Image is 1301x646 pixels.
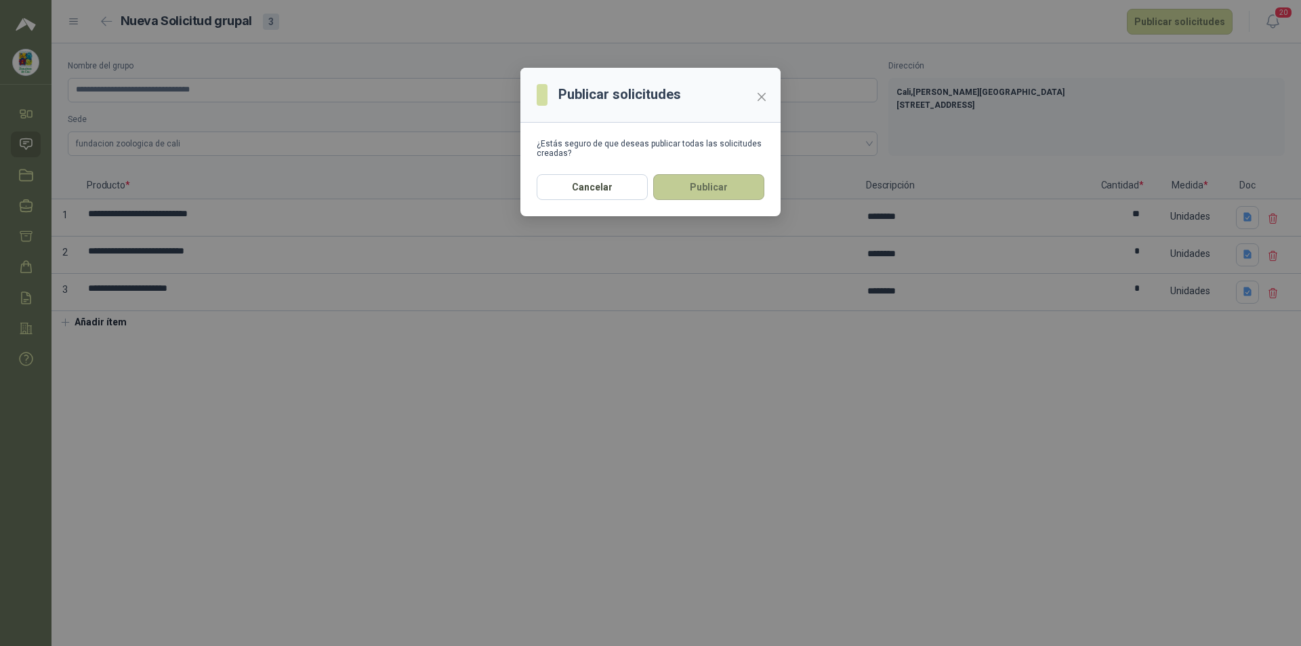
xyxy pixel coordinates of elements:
[751,86,772,108] button: Close
[558,84,681,105] h3: Publicar solicitudes
[756,92,767,102] span: close
[537,139,764,158] div: ¿Estás seguro de que deseas publicar todas las solicitudes creadas?
[653,174,764,200] button: Publicar
[537,174,648,200] button: Cancelar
